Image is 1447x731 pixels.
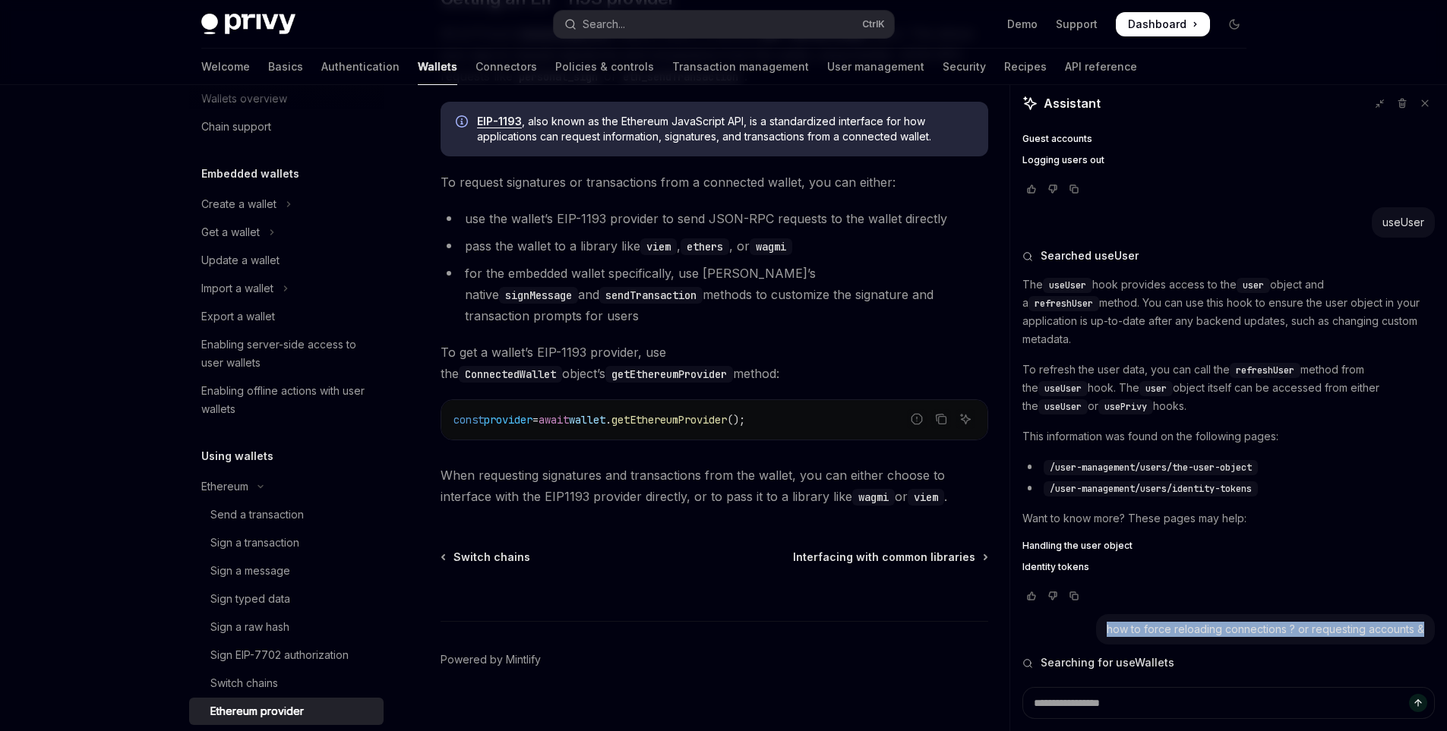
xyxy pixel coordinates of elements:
[1044,383,1082,395] span: useUser
[1022,133,1435,145] a: Guest accounts
[201,165,299,183] h5: Embedded wallets
[1022,540,1435,552] a: Handling the user object
[1382,215,1424,230] div: useUser
[441,208,988,229] li: use the wallet’s EIP-1193 provider to send JSON-RPC requests to the wallet directly
[1022,248,1435,263] button: Searched useUser
[1022,133,1092,145] span: Guest accounts
[189,613,384,641] a: Sign a raw hash
[907,409,927,429] button: Report incorrect code
[727,413,745,427] span: ();
[793,550,987,565] a: Interfacing with common libraries
[499,287,578,304] code: signMessage
[189,501,384,528] a: Send a transaction
[605,413,611,427] span: .
[201,447,273,465] h5: Using wallets
[1050,462,1252,474] span: /user-management/users/the-user-object
[1050,483,1252,495] span: /user-management/users/identity-tokens
[189,113,384,140] a: Chain support
[201,14,295,35] img: dark logo
[1104,401,1147,413] span: usePrivy
[189,377,384,423] a: Enabling offline actions with user wallets
[1128,17,1186,32] span: Dashboard
[583,15,625,33] div: Search...
[611,413,727,427] span: getEthereumProvider
[1022,588,1041,603] button: Vote that response was good
[1022,540,1133,552] span: Handling the user object
[441,263,988,326] li: for the embedded wallet specifically, use [PERSON_NAME]’s native and methods to customize the sig...
[1022,561,1089,573] span: Identity tokens
[210,702,304,720] div: Ethereum provider
[1022,561,1435,573] a: Identity tokens
[931,409,951,429] button: Copy the contents from the code block
[189,331,384,377] a: Enabling server-side access to user wallets
[1022,655,1435,670] button: Searching for useWallets
[1004,49,1047,85] a: Recipes
[1243,279,1264,291] span: user
[201,251,280,269] div: Update a wallet
[210,506,304,524] div: Send a transaction
[862,18,885,30] span: Ctrl K
[1022,154,1435,166] a: Logging users out
[475,49,537,85] a: Connectors
[189,247,384,274] a: Update a wallet
[456,115,471,131] svg: Info
[827,49,924,85] a: User management
[943,49,986,85] a: Security
[1041,655,1174,670] span: Searching for useWallets
[555,49,654,85] a: Policies & controls
[477,115,522,128] a: EIP-1193
[1022,181,1041,197] button: Vote that response was good
[1007,17,1038,32] a: Demo
[201,336,374,372] div: Enabling server-side access to user wallets
[453,413,484,427] span: const
[599,287,703,304] code: sendTransaction
[672,49,809,85] a: Transaction management
[1041,248,1139,263] span: Searched useUser
[210,674,278,692] div: Switch chains
[1022,509,1435,528] p: Want to know more? These pages may help:
[1022,154,1104,166] span: Logging users out
[321,49,400,85] a: Authentication
[442,550,530,565] a: Switch chains
[1107,622,1424,637] div: how to force reloading connections ? or requesting accounts &
[189,275,384,302] button: Toggle Import a wallet section
[453,550,530,565] span: Switch chains
[1022,276,1435,348] p: The hook provides access to the object and a method. You can use this hook to ensure the user obj...
[418,49,457,85] a: Wallets
[1145,383,1167,395] span: user
[1056,17,1098,32] a: Support
[210,618,289,636] div: Sign a raw hash
[1222,12,1246,36] button: Toggle dark mode
[1022,361,1435,415] p: To refresh the user data, you can call the method from the hook. The object itself can be accesse...
[1044,181,1062,197] button: Vote that response was not good
[210,534,299,552] div: Sign a transaction
[852,489,895,506] code: wagmi
[1022,687,1435,719] textarea: Ask a question...
[441,235,988,257] li: pass the wallet to a library like , , or
[554,11,894,38] button: Open search
[1022,427,1435,446] p: This information was found on the following pages:
[908,489,944,506] code: viem
[793,550,975,565] span: Interfacing with common libraries
[1044,94,1101,112] span: Assistant
[1049,279,1086,291] span: useUser
[189,670,384,697] a: Switch chains
[189,219,384,246] button: Toggle Get a wallet section
[605,366,733,383] code: getEthereumProvider
[640,238,677,255] code: viem
[210,646,349,664] div: Sign EIP-7702 authorization
[201,307,275,326] div: Export a wallet
[441,342,988,384] span: To get a wallet’s EIP-1193 provider, use the object’s method:
[1065,49,1137,85] a: API reference
[441,172,988,193] span: To request signatures or transactions from a connected wallet, you can either:
[201,118,271,136] div: Chain support
[441,465,988,507] span: When requesting signatures and transactions from the wallet, you can either choose to interface w...
[189,191,384,218] button: Toggle Create a wallet section
[201,49,250,85] a: Welcome
[484,413,532,427] span: provider
[956,409,975,429] button: Ask AI
[1035,298,1093,310] span: refreshUser
[1044,401,1082,413] span: useUser
[1116,12,1210,36] a: Dashboard
[477,114,973,144] span: , also known as the Ethereum JavaScript API, is a standardized interface for how applications can...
